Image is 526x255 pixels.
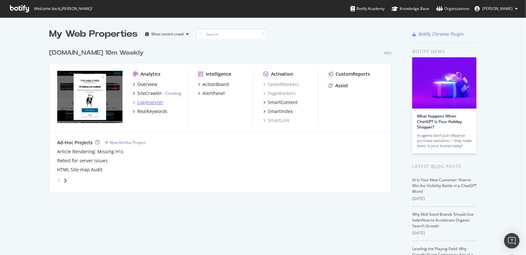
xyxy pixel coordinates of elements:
a: RealKeywords [133,108,168,115]
div: angle-right [63,177,68,184]
a: Why Mid-Sized Brands Should Use IndexNow to Accelerate Organic Search Growth [412,212,474,229]
input: Search [196,29,267,40]
div: SmartContent [268,99,298,106]
div: ActionBoard [203,81,229,88]
div: - [163,90,181,96]
a: PageWorkers [263,90,296,97]
div: My Web Properties [49,28,138,41]
div: CustomReports [336,71,370,77]
div: Botify Chrome Plugin [419,31,464,37]
div: Overview [137,81,157,88]
div: New Ad-Hoc Project [110,140,145,145]
div: Intelligence [206,71,231,77]
a: AI Is Your New Customer: How to Win the Visibility Battle in a ChatGPT World [412,177,477,194]
div: Analytics [141,71,160,77]
a: SmartIndex [263,108,293,115]
div: RealKeywords [137,108,168,115]
a: ActionBoard [198,81,229,88]
div: Activation [271,71,293,77]
button: Most recent crawl [143,29,191,39]
a: Article Rendering: Missing H1s [57,148,123,155]
div: Open Intercom Messenger [504,233,520,249]
div: Pro [384,51,392,56]
div: Assist [335,82,348,89]
div: [DATE] [412,196,477,202]
div: grid [49,41,397,192]
div: AlertPanel [203,90,225,97]
div: Most recent crawl [151,32,184,36]
a: [DOMAIN_NAME] 10m Weekly [49,48,146,58]
a: CustomReports [329,71,370,77]
a: HTML Site map Audit [57,166,103,173]
div: AI agents don’t just influence purchase decisions — they make them. Is your brand ready? [417,133,472,148]
img: What Happens When ChatGPT Is Your Holiday Shopper? [412,57,476,109]
div: [DATE] [412,230,477,236]
div: Botify news [412,48,477,55]
a: Crawling [166,90,181,96]
a: LogAnalyzer [133,99,163,106]
div: Knowledge Base [392,5,429,12]
a: Retest for server issues [57,157,108,164]
a: SiteCrawler- Crawling [133,90,181,97]
div: [DOMAIN_NAME] 10m Weekly [49,48,144,58]
div: SiteCrawler [137,90,162,97]
div: LogAnalyzer [137,99,163,106]
a: SmartLink [263,117,289,124]
div: Organizations [436,5,469,12]
a: AlertPanel [198,90,225,97]
a: Overview [133,81,157,88]
a: Assist [329,82,348,89]
a: New Ad-Hoc Project [105,140,145,145]
div: Ad-Hoc Projects [57,139,93,146]
div: Latest Blog Posts [412,163,477,170]
button: [PERSON_NAME] [469,4,523,14]
span: Welcome back, [PERSON_NAME] ! [34,6,92,11]
div: Botify Academy [350,5,385,12]
span: Paul Leclercq [482,6,512,11]
div: SmartIndex [268,108,293,115]
div: angle-left [55,175,63,186]
a: SpeedWorkers [263,81,299,88]
a: SmartContent [263,99,298,106]
img: www.TheTimes.co.uk [57,71,122,123]
a: What Happens When ChatGPT Is Your Holiday Shopper? [417,113,462,130]
a: Botify Chrome Plugin [412,31,464,37]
